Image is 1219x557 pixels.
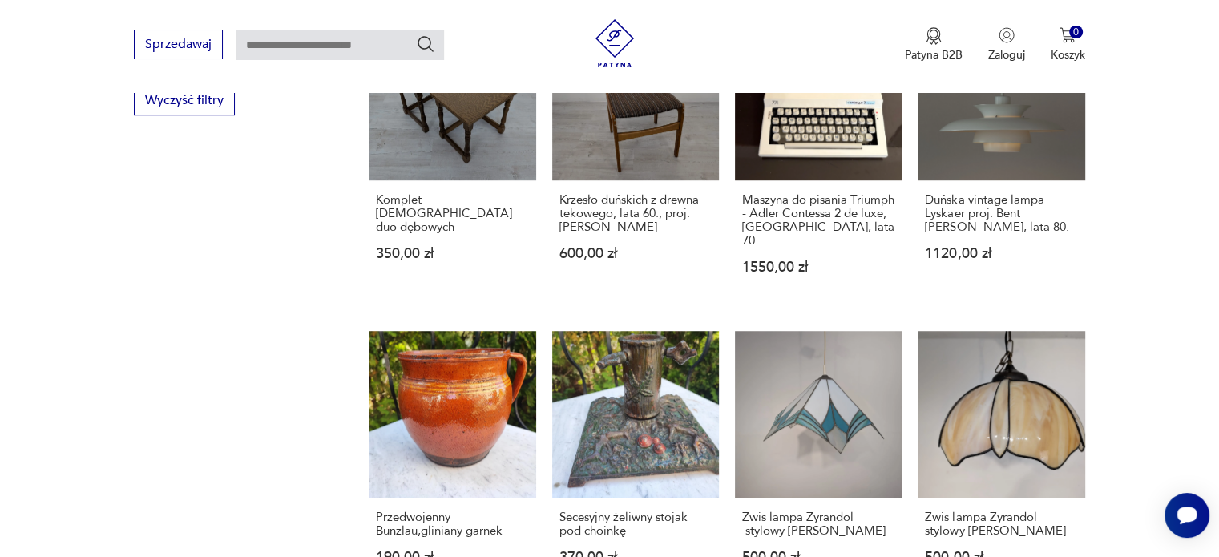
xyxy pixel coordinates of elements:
img: Ikona medalu [926,27,942,45]
button: Sprzedawaj [134,30,223,59]
a: Duńska vintage lampa Lyskaer proj. Bent Nordsted, lata 80.Duńska vintage lampa Lyskaer proj. Bent... [918,14,1084,305]
a: Sprzedawaj [134,40,223,51]
a: Ikona medaluPatyna B2B [905,27,963,63]
div: 0 [1069,26,1083,39]
p: Koszyk [1051,47,1085,63]
h3: Secesyjny żeliwny stojak pod choinkę [559,511,712,538]
a: Komplet Stolików duo dębowychKomplet [DEMOGRAPHIC_DATA] duo dębowych350,00 zł [369,14,535,305]
button: Patyna B2B [905,27,963,63]
h3: Zwis lampa Żyrandol stylowy [PERSON_NAME] [742,511,894,538]
p: Patyna B2B [905,47,963,63]
p: Zaloguj [988,47,1025,63]
p: 600,00 zł [559,247,712,260]
iframe: Smartsupp widget button [1165,493,1209,538]
p: 350,00 zł [376,247,528,260]
h3: Przedwojenny Bunzlau,gliniany garnek [376,511,528,538]
h3: Zwis lampa Żyrandol stylowy [PERSON_NAME] [925,511,1077,538]
h3: Maszyna do pisania Triumph - Adler Contessa 2 de luxe, [GEOGRAPHIC_DATA], lata 70. [742,193,894,248]
img: Patyna - sklep z meblami i dekoracjami vintage [591,19,639,67]
img: Ikona koszyka [1060,27,1076,43]
button: Wyczyść filtry [134,86,235,115]
h3: Komplet [DEMOGRAPHIC_DATA] duo dębowych [376,193,528,234]
a: Maszyna do pisania Triumph - Adler Contessa 2 de luxe, Niemcy, lata 70.Maszyna do pisania Triumph... [735,14,902,305]
h3: Krzesło duńskich z drewna tekowego, lata 60., proj. [PERSON_NAME] [559,193,712,234]
button: Szukaj [416,34,435,54]
h3: Duńska vintage lampa Lyskaer proj. Bent [PERSON_NAME], lata 80. [925,193,1077,234]
img: Ikonka użytkownika [999,27,1015,43]
button: Zaloguj [988,27,1025,63]
a: Krzesło duńskich z drewna tekowego, lata 60., proj. Erik BuchKrzesło duńskich z drewna tekowego, ... [552,14,719,305]
button: 0Koszyk [1051,27,1085,63]
p: 1550,00 zł [742,260,894,274]
p: 1120,00 zł [925,247,1077,260]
